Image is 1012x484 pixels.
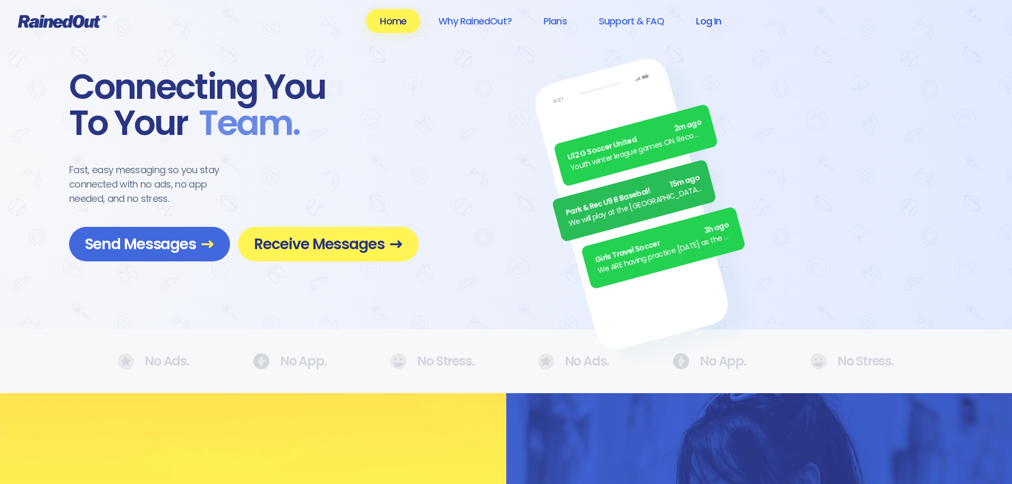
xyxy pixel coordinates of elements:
[254,235,403,253] span: Receive Messages
[703,219,730,237] span: 3h ago
[567,183,704,230] div: We will play at the [GEOGRAPHIC_DATA]. Wear white, be at the field by 5pm.
[530,9,581,33] a: Plans
[566,117,703,164] div: U12 G Soccer United
[565,172,701,219] div: Park & Rec U9 B Baseball
[188,105,300,141] span: Team .
[253,353,327,369] div: No App.
[569,128,706,174] div: Youth winter league games ON. Recommend running shoes/sneakers for players as option for footwear.
[118,353,189,370] div: No Ads.
[390,353,406,369] img: No Ads.
[390,353,474,369] div: No Stress.
[669,172,701,191] span: 15m ago
[594,219,730,266] div: Girls Travel Soccer
[69,163,239,206] div: Fast, easy messaging so you stay connected with no ads, no app needed, and no stress.
[673,353,746,369] div: No App.
[69,227,230,261] a: Send Messages
[424,9,525,33] a: Why RainedOut?
[538,353,554,370] img: No Ads.
[673,353,689,369] img: No Ads.
[238,227,419,261] a: Receive Messages
[597,230,733,277] div: We ARE having practice [DATE] as the sun is finally out.
[253,353,269,369] img: No Ads.
[118,353,134,370] img: No Ads.
[538,353,609,370] div: No Ads.
[810,353,827,369] img: No Ads.
[366,9,420,33] a: Home
[810,353,894,369] div: No Stress.
[682,9,735,33] a: Log In
[673,117,703,135] span: 2m ago
[585,9,678,33] a: Support & FAQ
[85,235,214,253] span: Send Messages
[69,69,419,141] div: Connecting You To Your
